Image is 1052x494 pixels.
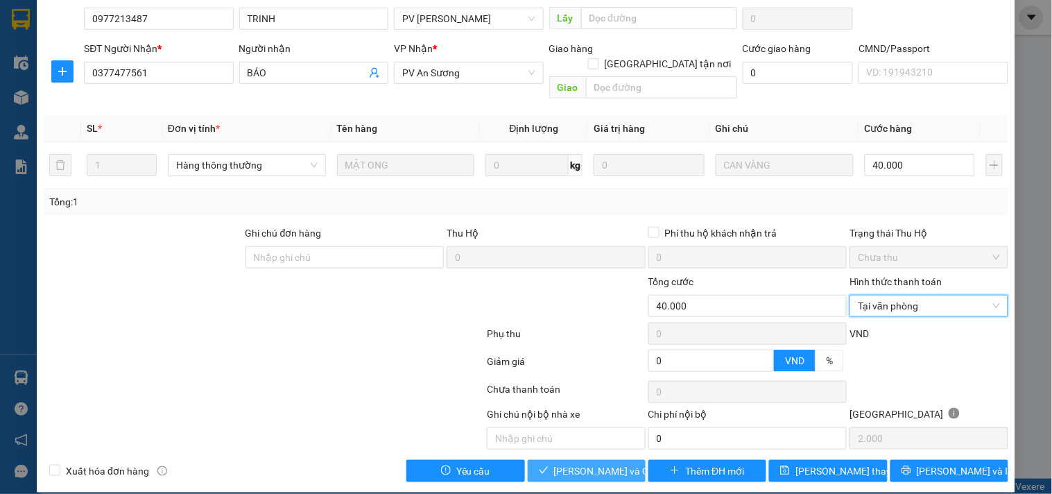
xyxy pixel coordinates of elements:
span: user-add [369,67,380,78]
span: PV Nam Đong [402,8,535,29]
span: 08:41:56 [DATE] [132,62,196,73]
div: Người nhận [239,41,388,56]
span: Nơi nhận: [106,96,128,117]
span: PV An Sương [402,62,535,83]
button: check[PERSON_NAME] và Giao hàng [528,460,646,482]
span: SL [87,123,98,134]
span: VP Nhận [394,43,433,54]
span: Cước hàng [865,123,913,134]
input: VD: Bàn, Ghế [337,154,475,176]
span: Lấy [549,7,581,29]
span: Thu Hộ [447,228,478,239]
span: save [780,466,790,477]
span: Tên hàng [337,123,378,134]
span: [PERSON_NAME] thay đổi [795,463,906,479]
span: Yêu cầu [456,463,490,479]
button: exclamation-circleYêu cầu [406,460,524,482]
img: logo [14,31,32,66]
span: Hàng thông thường [176,155,318,176]
span: Đơn vị tính [168,123,220,134]
button: plusThêm ĐH mới [648,460,766,482]
div: [GEOGRAPHIC_DATA] [850,407,1008,427]
span: [GEOGRAPHIC_DATA] tận nơi [599,56,737,71]
div: Ghi chú nội bộ nhà xe [487,407,645,427]
span: [PERSON_NAME] và Giao hàng [554,463,687,479]
button: plus [51,60,74,83]
div: Phụ thu [485,326,646,350]
span: info-circle [157,466,167,476]
span: plus [670,466,680,477]
span: [PERSON_NAME] và In [917,463,1014,479]
span: % [826,355,833,366]
div: Chưa thanh toán [485,382,646,406]
span: Thêm ĐH mới [685,463,744,479]
strong: BIÊN NHẬN GỬI HÀNG HOÁ [48,83,161,94]
span: PV [PERSON_NAME] [139,97,193,112]
div: Tổng: 1 [49,194,407,210]
strong: CÔNG TY TNHH [GEOGRAPHIC_DATA] 214 QL13 - P.26 - Q.BÌNH THẠNH - TP HCM 1900888606 [36,22,112,74]
input: Ghi Chú [716,154,854,176]
button: delete [49,154,71,176]
span: check [539,466,549,477]
span: Giao [549,76,586,99]
div: SĐT Người Nhận [84,41,233,56]
span: Nơi gửi: [14,96,28,117]
input: Cước lấy hàng [743,8,854,30]
span: Giá trị hàng [594,123,645,134]
input: Cước giao hàng [743,62,854,84]
span: Định lượng [510,123,559,134]
span: PV An Sương [47,101,88,108]
span: exclamation-circle [441,466,451,477]
span: Phí thu hộ khách nhận trả [659,225,783,241]
span: Tổng cước [648,276,694,287]
span: plus [52,66,73,77]
input: Dọc đường [586,76,737,99]
div: CMND/Passport [859,41,1008,56]
span: VND [785,355,804,366]
button: save[PERSON_NAME] thay đổi [769,460,887,482]
div: Giảm giá [485,354,646,378]
input: 0 [594,154,705,176]
button: plus [986,154,1003,176]
input: Dọc đường [581,7,737,29]
span: Chưa thu [858,247,999,268]
span: Xuất hóa đơn hàng [60,463,155,479]
span: Giao hàng [549,43,594,54]
span: VND [850,328,869,339]
input: Nhập ghi chú [487,427,645,450]
span: Tại văn phòng [858,296,999,316]
label: Hình thức thanh toán [850,276,942,287]
div: Trạng thái Thu Hộ [850,225,1008,241]
label: Ghi chú đơn hàng [245,228,322,239]
div: Chi phí nội bộ [648,407,847,427]
input: Ghi chú đơn hàng [245,246,445,269]
span: kg [569,154,583,176]
th: Ghi chú [710,115,859,142]
span: AS10250065 [139,52,196,62]
span: info-circle [949,408,960,419]
label: Cước giao hàng [743,43,811,54]
span: printer [902,466,911,477]
button: printer[PERSON_NAME] và In [890,460,1008,482]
